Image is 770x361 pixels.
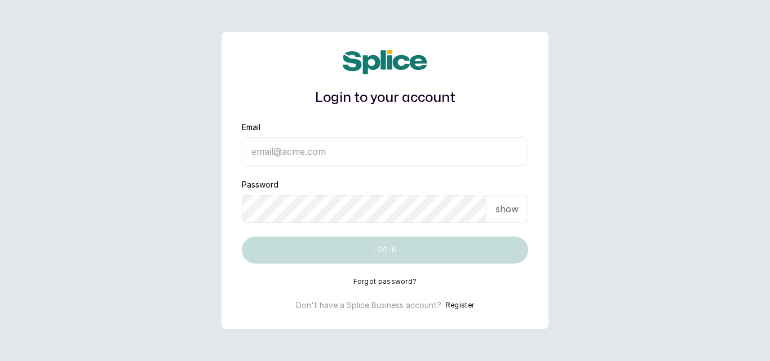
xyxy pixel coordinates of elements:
p: show [495,202,519,216]
p: Don't have a Splice Business account? [296,300,441,311]
h1: Login to your account [242,88,528,108]
button: Register [446,300,474,311]
label: Password [242,179,278,190]
input: email@acme.com [242,137,528,166]
label: Email [242,122,260,133]
button: Forgot password? [353,277,417,286]
button: Log in [242,237,528,264]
